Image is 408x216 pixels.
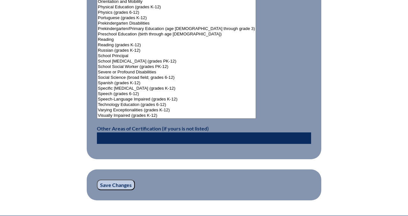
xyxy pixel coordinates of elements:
[97,86,256,91] option: Specific [MEDICAL_DATA] (grades K-12)
[97,113,256,118] option: Visually Impaired (grades K-12)
[97,32,256,37] option: Preschool Education (birth through age [DEMOGRAPHIC_DATA])
[97,15,256,21] option: Portuguese (grades K-12)
[97,180,135,190] input: Save Changes
[97,64,256,70] option: School Social Worker (grades PK-12)
[97,53,256,59] option: School Principal
[97,91,256,97] option: Speech (grades 6-12)
[97,97,256,102] option: Speech-Language Impaired (grades K-12)
[97,42,256,48] option: Reading (grades K-12)
[97,59,256,64] option: School [MEDICAL_DATA] (grades PK-12)
[97,80,256,86] option: Spanish (grades K-12)
[97,102,256,108] option: Technology Education (grades 6-12)
[97,70,256,75] option: Severe or Profound Disabilities
[97,37,256,42] option: Reading
[97,21,256,26] option: Prekindergarten Disabilities
[97,26,256,32] option: Prekindergarten/Primary Education (age [DEMOGRAPHIC_DATA] through grade 3)
[97,4,256,10] option: Physical Education (grades K-12)
[97,48,256,53] option: Russian (grades K-12)
[97,75,256,80] option: Social Science (broad field; grades 6-12)
[97,125,209,131] label: Other Areas of Certification (if yours is not listed)
[97,10,256,15] option: Physics (grades 6-12)
[97,108,256,113] option: Varying Exceptionalities (grades K-12)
